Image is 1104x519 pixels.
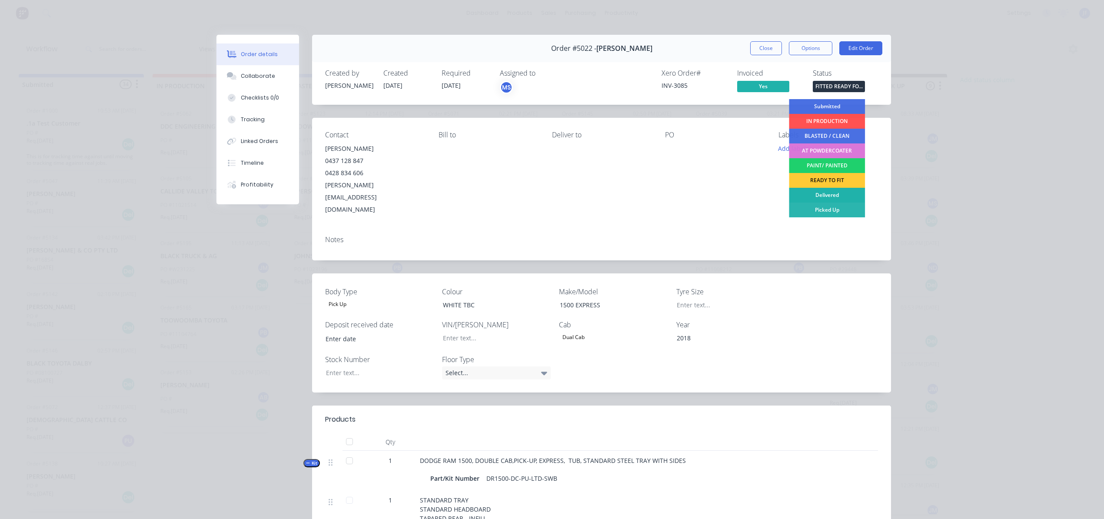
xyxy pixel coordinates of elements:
[216,130,299,152] button: Linked Orders
[442,69,489,77] div: Required
[216,152,299,174] button: Timeline
[552,131,652,139] div: Deliver to
[389,456,392,465] span: 1
[325,143,425,155] div: [PERSON_NAME]
[596,44,652,53] span: [PERSON_NAME]
[813,69,878,77] div: Status
[325,354,434,365] label: Stock Number
[303,459,320,467] button: Kit
[442,286,551,297] label: Colour
[750,41,782,55] button: Close
[325,414,356,425] div: Products
[306,460,317,466] span: Kit
[216,65,299,87] button: Collaborate
[241,116,265,123] div: Tracking
[789,129,865,143] div: BLASTED / CLEAN
[325,179,425,216] div: [PERSON_NAME][EMAIL_ADDRESS][DOMAIN_NAME]
[676,286,785,297] label: Tyre Size
[442,81,461,90] span: [DATE]
[241,94,279,102] div: Checklists 0/0
[662,81,727,90] div: INV-3085
[325,143,425,216] div: [PERSON_NAME]0437 128 8470428 834 606[PERSON_NAME][EMAIL_ADDRESS][DOMAIN_NAME]
[325,131,425,139] div: Contact
[789,203,865,217] div: Picked Up
[789,41,832,55] button: Options
[430,472,483,485] div: Part/Kit Number
[241,50,278,58] div: Order details
[778,131,878,139] div: Labels
[364,433,416,451] div: Qty
[676,319,785,330] label: Year
[789,114,865,129] div: IN PRODUCTION
[389,496,392,505] span: 1
[670,332,778,344] div: 2018
[216,43,299,65] button: Order details
[216,109,299,130] button: Tracking
[737,81,789,92] span: Yes
[325,286,434,297] label: Body Type
[325,69,373,77] div: Created by
[216,174,299,196] button: Profitability
[325,167,425,179] div: 0428 834 606
[241,159,264,167] div: Timeline
[442,319,551,330] label: VIN/[PERSON_NAME]
[774,143,814,154] button: Add labels
[442,366,551,379] div: Select...
[442,354,551,365] label: Floor Type
[241,137,278,145] div: Linked Orders
[559,286,668,297] label: Make/Model
[559,332,588,343] div: Dual Cab
[789,173,865,188] div: READY TO FIT
[325,81,373,90] div: [PERSON_NAME]
[319,332,428,345] input: Enter date
[241,181,273,189] div: Profitability
[813,81,865,94] button: FITTED READY FO...
[839,41,882,55] button: Edit Order
[216,87,299,109] button: Checklists 0/0
[789,143,865,158] div: AT POWDERCOATER
[665,131,765,139] div: PO
[420,456,686,465] span: DODGE RAM 1500, DOUBLE CAB,PICK-UP, EXPRESS, TUB, STANDARD STEEL TRAY WITH SIDES
[813,81,865,92] span: FITTED READY FO...
[483,472,561,485] div: DR1500-DC-PU-LTD-SWB
[325,236,878,244] div: Notes
[439,131,538,139] div: Bill to
[789,158,865,173] div: PAINT/ PAINTED
[559,319,668,330] label: Cab
[325,299,350,310] div: Pick Up
[325,319,434,330] label: Deposit received date
[383,81,402,90] span: [DATE]
[789,188,865,203] div: Delivered
[553,299,662,311] div: 1500 EXPRESS
[662,69,727,77] div: Xero Order #
[737,69,802,77] div: Invoiced
[383,69,431,77] div: Created
[789,99,865,114] div: Submitted
[241,72,275,80] div: Collaborate
[500,69,587,77] div: Assigned to
[325,155,425,167] div: 0437 128 847
[500,81,513,94] button: MS
[436,299,545,311] div: WHITE TBC
[551,44,596,53] span: Order #5022 -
